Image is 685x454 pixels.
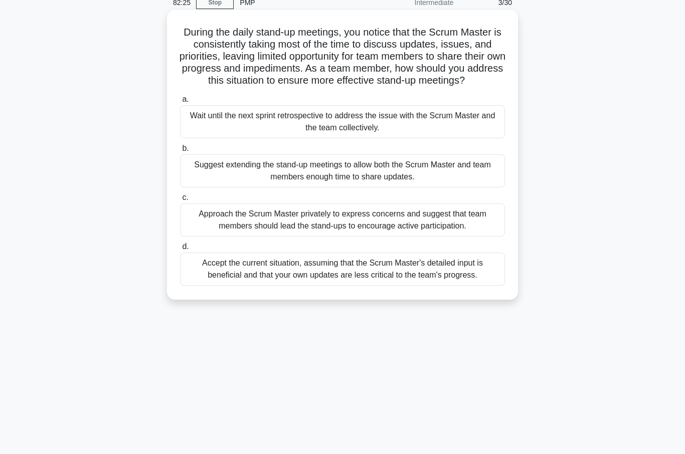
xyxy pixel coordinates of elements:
[182,193,188,201] span: c.
[182,144,189,152] span: b.
[180,154,505,187] div: Suggest extending the stand-up meetings to allow both the Scrum Master and team members enough ti...
[179,26,506,87] h5: During the daily stand-up meetings, you notice that the Scrum Master is consistently taking most ...
[180,253,505,286] div: Accept the current situation, assuming that the Scrum Master's detailed input is beneficial and t...
[182,95,189,103] span: a.
[180,105,505,138] div: Wait until the next sprint retrospective to address the issue with the Scrum Master and the team ...
[180,203,505,237] div: Approach the Scrum Master privately to express concerns and suggest that team members should lead...
[182,242,189,251] span: d.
